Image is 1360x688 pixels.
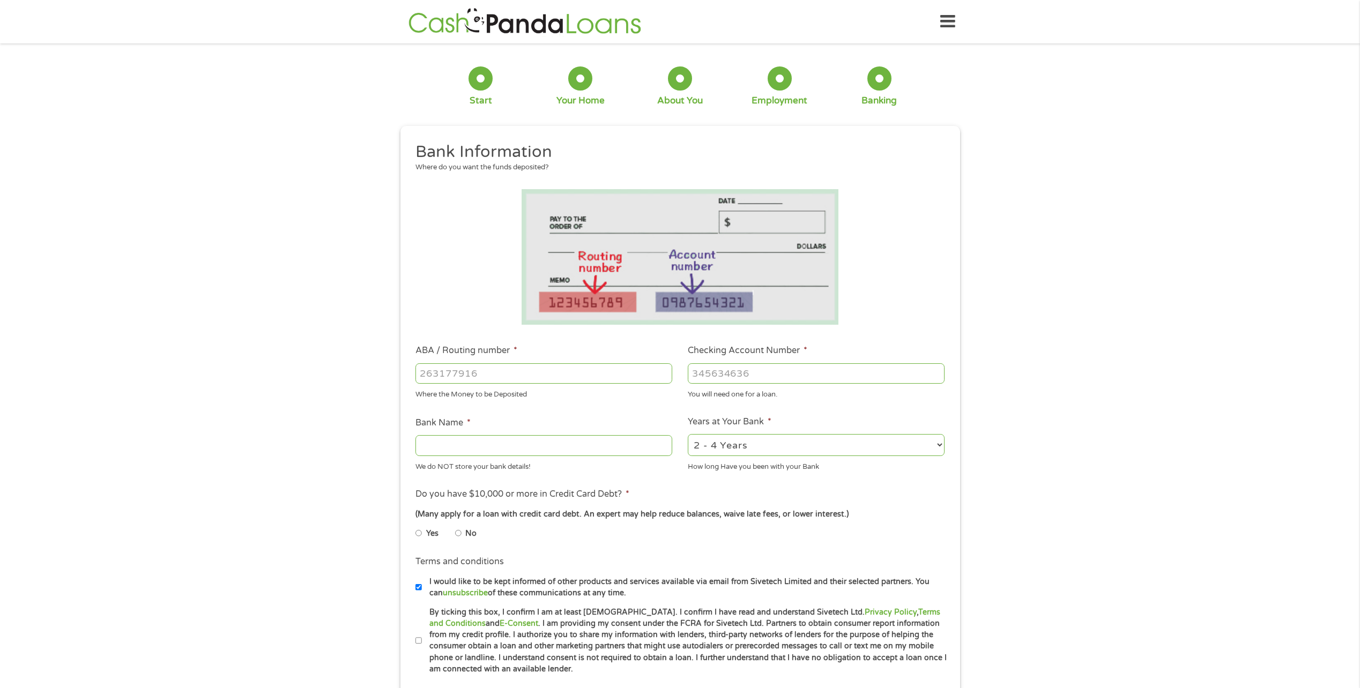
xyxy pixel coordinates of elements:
div: Banking [861,95,897,107]
label: Years at Your Bank [688,416,771,428]
label: I would like to be kept informed of other products and services available via email from Sivetech... [422,576,948,599]
div: Where the Money to be Deposited [415,386,672,400]
label: By ticking this box, I confirm I am at least [DEMOGRAPHIC_DATA]. I confirm I have read and unders... [422,607,948,675]
label: Yes [426,528,439,540]
label: ABA / Routing number [415,345,517,356]
div: Your Home [556,95,605,107]
label: Terms and conditions [415,556,504,567]
div: About You [657,95,703,107]
img: Routing number location [522,189,839,325]
a: Terms and Conditions [429,608,940,628]
label: No [465,528,477,540]
input: 345634636 [688,363,945,384]
div: (Many apply for a loan with credit card debt. An expert may help reduce balances, waive late fees... [415,508,944,520]
div: We do NOT store your bank details! [415,458,672,472]
label: Checking Account Number [688,345,807,356]
label: Do you have $10,000 or more in Credit Card Debt? [415,489,629,500]
div: How long Have you been with your Bank [688,458,945,472]
a: unsubscribe [443,588,488,597]
div: Where do you want the funds deposited? [415,162,937,173]
a: Privacy Policy [865,608,917,617]
div: You will need one for a loan. [688,386,945,400]
input: 263177916 [415,363,672,384]
div: Start [470,95,492,107]
div: Employment [752,95,807,107]
label: Bank Name [415,417,471,429]
img: GetLoanNow Logo [405,6,644,37]
h2: Bank Information [415,141,937,163]
a: E-Consent [500,619,538,628]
